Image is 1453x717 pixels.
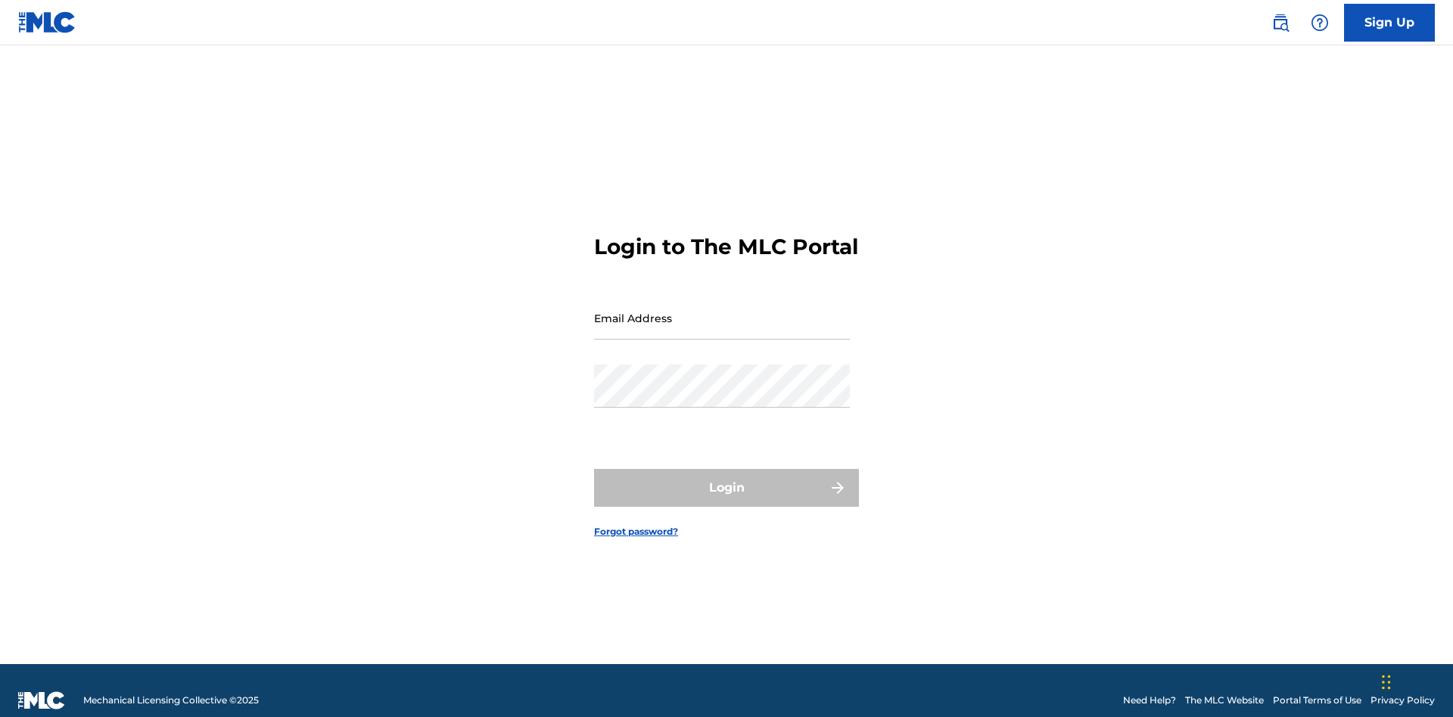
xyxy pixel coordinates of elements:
a: The MLC Website [1185,694,1264,707]
img: search [1271,14,1290,32]
a: Portal Terms of Use [1273,694,1361,707]
a: Privacy Policy [1371,694,1435,707]
img: logo [18,691,65,709]
a: Forgot password? [594,525,678,539]
img: help [1311,14,1329,32]
img: MLC Logo [18,11,76,33]
iframe: Chat Widget [1377,644,1453,717]
div: Help [1305,8,1335,38]
a: Need Help? [1123,694,1176,707]
span: Mechanical Licensing Collective © 2025 [83,694,259,707]
a: Public Search [1265,8,1296,38]
div: Drag [1382,660,1391,705]
a: Sign Up [1344,4,1435,42]
h3: Login to The MLC Portal [594,234,858,260]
